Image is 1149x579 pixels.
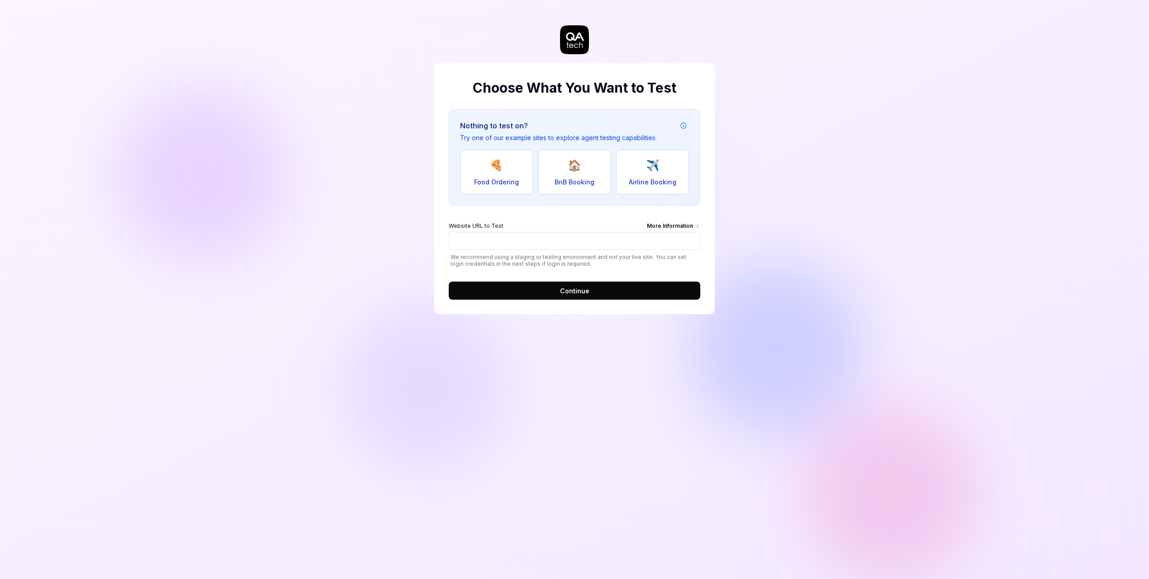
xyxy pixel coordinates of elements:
span: 🍕 [489,157,503,174]
button: 🍕Food Ordering [460,150,533,194]
span: 🏠 [568,157,581,174]
span: ✈️ [646,157,660,174]
span: Airline Booking [629,177,676,187]
input: Website URL to TestMore Information [449,232,700,250]
div: More Information [647,222,700,232]
button: Example attribution information [678,120,689,131]
span: Food Ordering [474,177,519,187]
span: BnB Booking [555,177,594,187]
h3: Nothing to test on? [460,120,655,131]
h2: Choose What You Want to Test [449,78,700,98]
p: Try one of our example sites to explore agent testing capabilities [460,133,655,142]
span: We recommend using a staging or testing environment and not your live site. You can set login cre... [449,254,700,267]
button: ✈️Airline Booking [616,150,689,194]
button: 🏠BnB Booking [538,150,611,194]
span: Continue [560,286,589,296]
span: Website URL to Test [449,222,503,232]
button: Continue [449,282,700,300]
